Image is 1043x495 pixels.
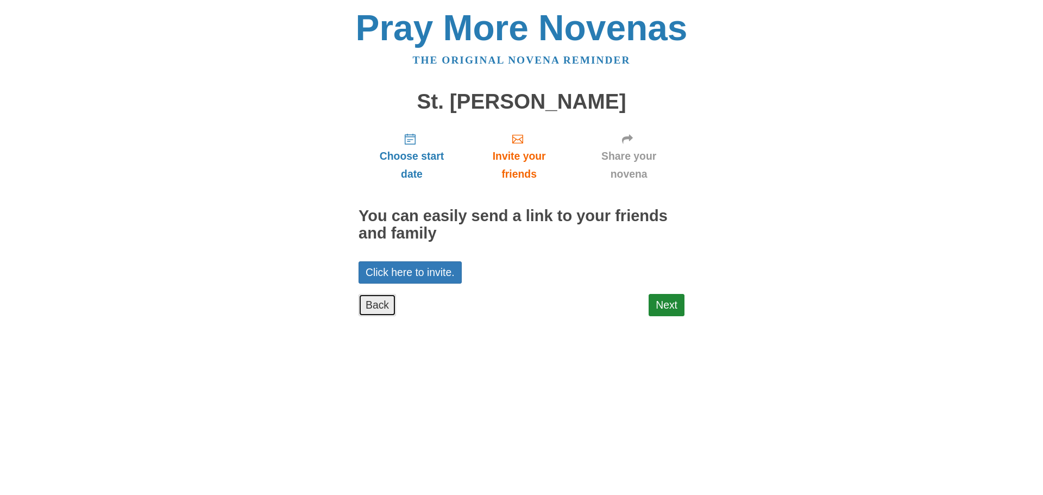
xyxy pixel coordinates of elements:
[359,124,465,189] a: Choose start date
[584,147,674,183] span: Share your novena
[359,90,684,114] h1: St. [PERSON_NAME]
[359,294,396,316] a: Back
[476,147,562,183] span: Invite your friends
[356,8,688,48] a: Pray More Novenas
[413,54,631,66] a: The original novena reminder
[649,294,684,316] a: Next
[573,124,684,189] a: Share your novena
[369,147,454,183] span: Choose start date
[359,261,462,284] a: Click here to invite.
[359,208,684,242] h2: You can easily send a link to your friends and family
[465,124,573,189] a: Invite your friends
